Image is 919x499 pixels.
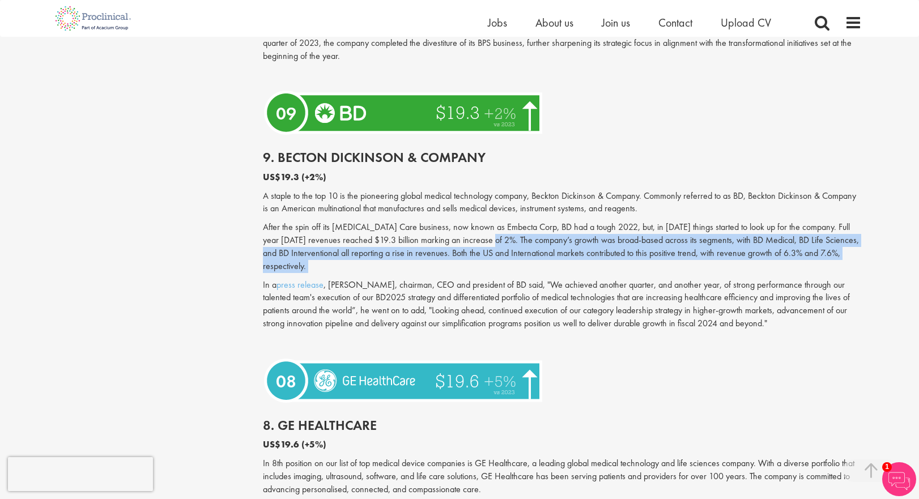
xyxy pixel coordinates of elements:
[263,418,862,433] h2: 8. GE HealthCare
[721,15,771,30] a: Upload CV
[263,171,326,183] b: US$19.3 (+2%)
[602,15,630,30] a: Join us
[8,457,153,491] iframe: reCAPTCHA
[276,279,324,291] a: press release
[263,150,862,165] h2: 9. Becton Dickinson & Company
[263,24,862,63] p: Looking ahead, [PERSON_NAME] is well positioned to advance its key strategic priorities in line w...
[263,190,862,216] p: A staple to the top 10 is the pioneering global medical technology company, Beckton Dickinson & C...
[263,221,862,272] p: After the spin off its [MEDICAL_DATA] Care business, now known as Embecta Corp, BD had a tough 20...
[488,15,507,30] a: Jobs
[882,462,892,472] span: 1
[535,15,573,30] a: About us
[263,279,862,330] p: In a , [PERSON_NAME], chairman, CEO and president of BD said, "We achieved another quarter, and a...
[882,462,916,496] img: Chatbot
[263,457,862,496] p: In 8th position on our list of top medical device companies is GE Healthcare, a leading global me...
[658,15,692,30] a: Contact
[263,438,326,450] b: US$19.6 (+5%)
